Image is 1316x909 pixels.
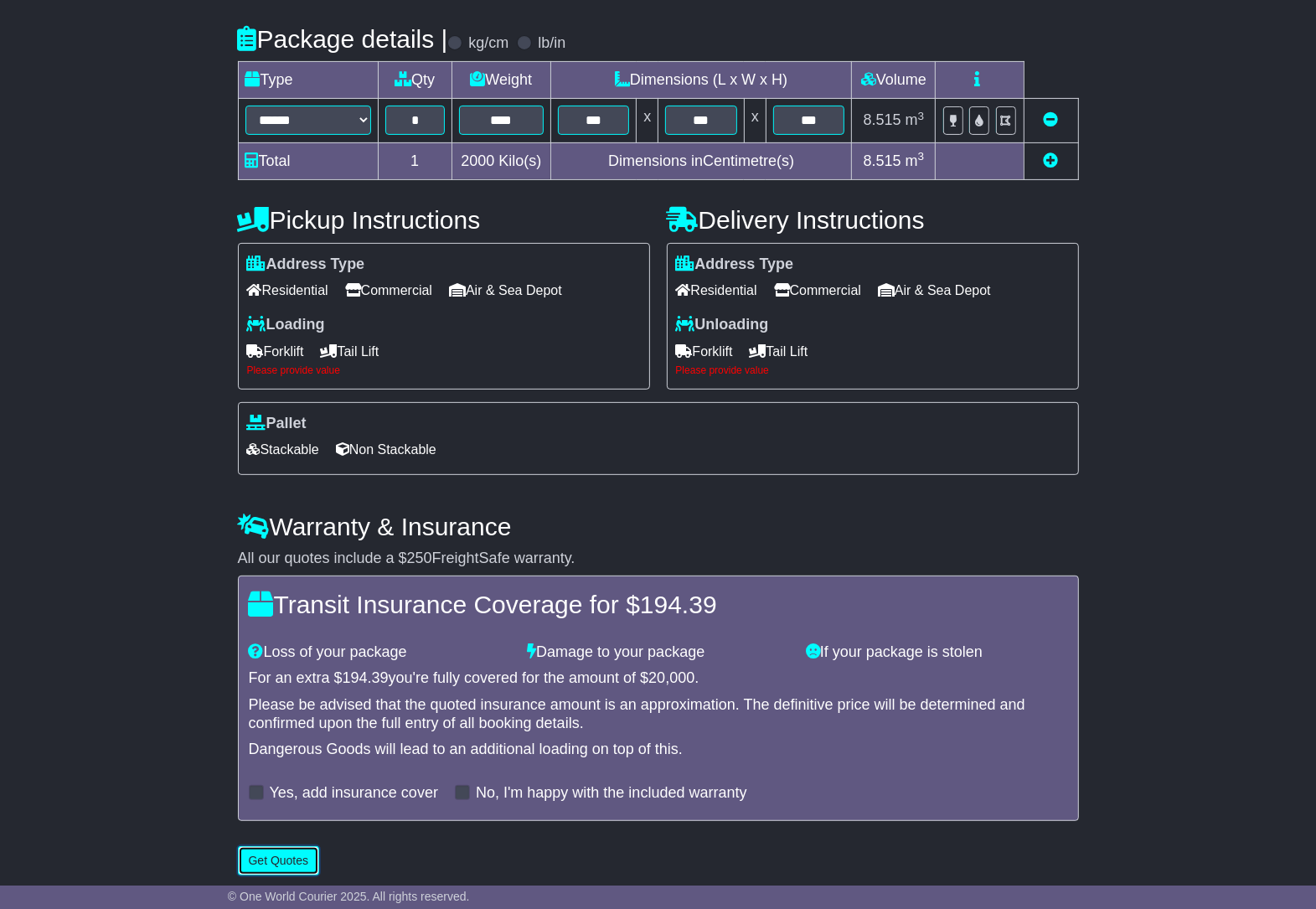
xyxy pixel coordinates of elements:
td: Total [238,142,378,179]
a: Remove this item [1044,111,1059,128]
span: © One World Courier 2025. All rights reserved. [228,890,470,903]
label: lb/in [538,34,565,53]
td: Dimensions (L x W x H) [550,62,852,99]
label: kg/cm [468,34,508,53]
h4: Transit Insurance Coverage for $ [249,591,1068,618]
h4: Package details | [238,25,448,53]
span: Air & Sea Depot [449,277,562,303]
span: m [906,111,925,128]
div: Damage to your package [519,643,797,662]
div: Please be advised that the quoted insurance amount is an approximation. The definitive price will... [249,696,1068,732]
div: Dangerous Goods will lead to an additional loading on top of this. [249,741,1068,759]
td: Kilo(s) [452,142,550,179]
label: Address Type [676,256,794,274]
div: Please provide value [676,364,1070,376]
div: For an extra $ you're fully covered for the amount of $ . [249,669,1068,688]
label: Pallet [247,415,307,433]
td: Volume [852,62,936,99]
td: Qty [378,62,452,99]
span: 250 [407,550,432,566]
button: Get Quotes [238,846,320,875]
span: 20,000 [648,669,694,686]
label: Unloading [676,316,769,334]
label: Loading [247,316,325,334]
span: Residential [247,277,328,303]
label: Address Type [247,256,365,274]
span: m [906,152,925,169]
div: All our quotes include a $ FreightSafe warranty. [238,550,1079,568]
label: No, I'm happy with the included warranty [476,784,747,803]
td: Dimensions in Centimetre(s) [550,142,852,179]
span: Forklift [676,338,733,364]
td: Weight [452,62,550,99]
span: Non Stackable [336,436,436,462]
td: x [637,99,658,142]
label: Yes, add insurance cover [270,784,438,803]
div: Please provide value [247,364,641,376]
td: x [744,99,766,142]
span: Tail Lift [321,338,379,364]
span: 8.515 [864,152,901,169]
h4: Delivery Instructions [667,206,1079,234]
a: Add new item [1044,152,1059,169]
sup: 3 [918,150,925,163]
span: 2000 [461,152,494,169]
span: Tail Lift [750,338,808,364]
span: Stackable [247,436,319,462]
h4: Pickup Instructions [238,206,650,234]
span: Commercial [345,277,432,303]
h4: Warranty & Insurance [238,513,1079,540]
td: 1 [378,142,452,179]
span: 194.39 [640,591,717,618]
span: 8.515 [864,111,901,128]
div: If your package is stolen [797,643,1076,662]
td: Type [238,62,378,99]
span: 194.39 [343,669,389,686]
span: Commercial [774,277,861,303]
span: Forklift [247,338,304,364]
span: Residential [676,277,757,303]
sup: 3 [918,110,925,122]
span: Air & Sea Depot [878,277,991,303]
div: Loss of your package [240,643,519,662]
